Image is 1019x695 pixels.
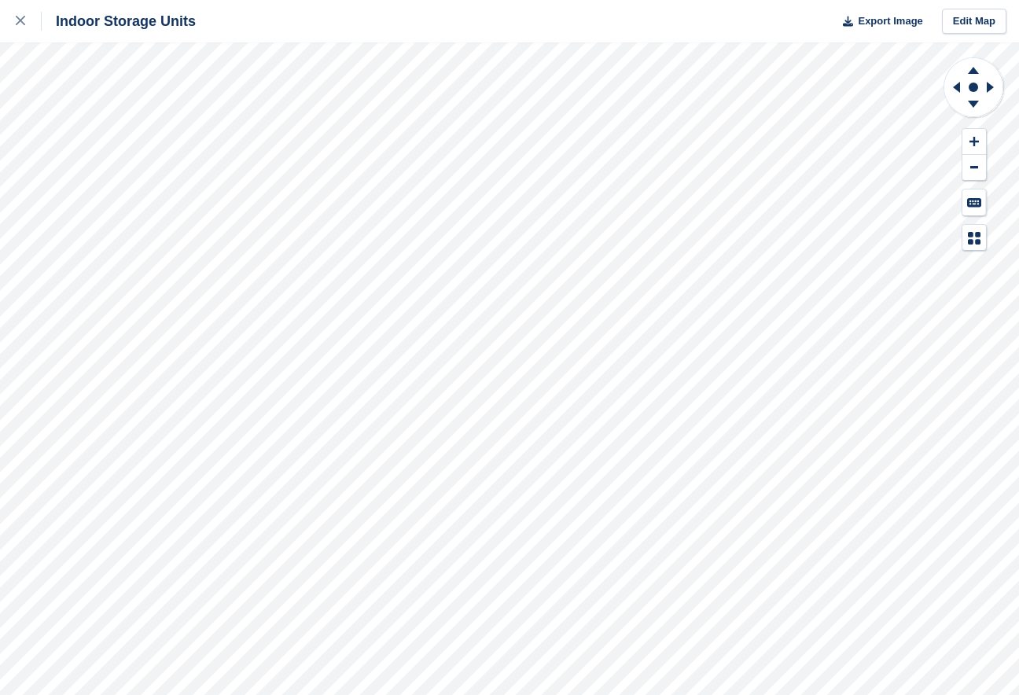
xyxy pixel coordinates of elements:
[962,189,986,215] button: Keyboard Shortcuts
[962,129,986,155] button: Zoom In
[942,9,1006,35] a: Edit Map
[858,13,922,29] span: Export Image
[833,9,923,35] button: Export Image
[42,12,196,31] div: Indoor Storage Units
[962,155,986,181] button: Zoom Out
[962,225,986,251] button: Map Legend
